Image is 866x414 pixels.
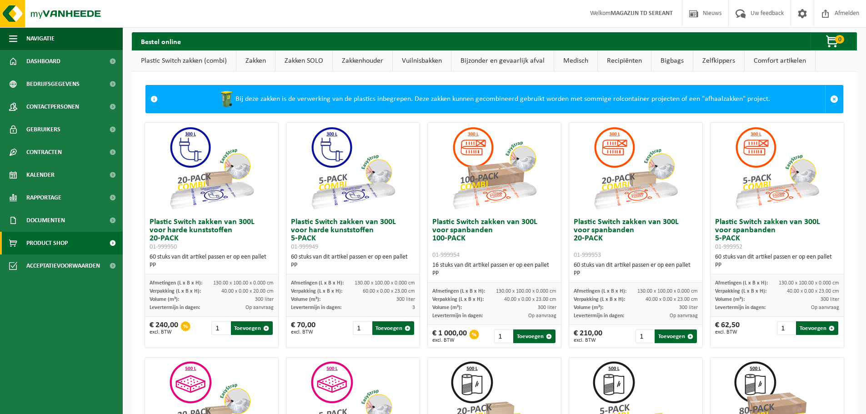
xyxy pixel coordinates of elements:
h3: Plastic Switch zakken van 300L voor harde kunststoffen 20-PACK [150,218,274,251]
div: Bij deze zakken is de verwerking van de plastics inbegrepen. Deze zakken kunnen gecombineerd gebr... [162,85,825,113]
span: Documenten [26,209,65,232]
input: 1 [636,329,654,343]
img: 01-999954 [449,123,540,214]
span: Verpakking (L x B x H): [432,297,484,302]
h3: Plastic Switch zakken van 300L voor spanbanden 20-PACK [574,218,698,259]
span: excl. BTW [150,329,178,335]
img: 01-999950 [166,123,257,214]
span: 01-999954 [432,252,460,259]
span: Volume (m³): [150,297,179,302]
div: € 1 000,00 [432,329,467,343]
span: 300 liter [821,297,839,302]
img: WB-0240-HPE-GN-50.png [217,90,235,108]
span: Contactpersonen [26,95,79,118]
img: 01-999952 [731,123,822,214]
div: € 70,00 [291,321,315,335]
span: Contracten [26,141,62,164]
div: 60 stuks van dit artikel passen er op een pallet [150,253,274,269]
span: Volume (m³): [715,297,745,302]
span: 40.00 x 0.00 x 23.00 cm [504,297,556,302]
span: 130.00 x 100.00 x 0.000 cm [637,289,698,294]
h3: Plastic Switch zakken van 300L voor spanbanden 100-PACK [432,218,556,259]
div: PP [715,261,839,269]
input: 1 [494,329,512,343]
input: 1 [211,321,230,335]
span: Levertermijn in dagen: [291,305,341,310]
span: Rapportage [26,186,61,209]
span: 40.00 x 0.00 x 20.00 cm [221,289,274,294]
span: Acceptatievoorwaarden [26,254,100,277]
button: Toevoegen [372,321,415,335]
span: Dashboard [26,50,60,73]
div: 60 stuks van dit artikel passen er op een pallet [291,253,415,269]
strong: MAGAZIJN TD SEREANT [611,10,673,17]
span: Op aanvraag [245,305,274,310]
span: 01-999952 [715,244,742,250]
span: Afmetingen (L x B x H): [291,280,344,286]
a: Zakken [236,50,275,71]
div: PP [574,269,698,278]
span: Op aanvraag [811,305,839,310]
button: Toevoegen [513,329,556,343]
span: Volume (m³): [432,305,462,310]
span: 130.00 x 100.00 x 0.000 cm [779,280,839,286]
span: 300 liter [255,297,274,302]
div: PP [432,269,556,278]
span: Volume (m³): [291,297,320,302]
span: Levertermijn in dagen: [715,305,766,310]
span: Afmetingen (L x B x H): [715,280,768,286]
span: 01-999953 [574,252,601,259]
span: 01-999949 [291,244,318,250]
span: Levertermijn in dagen: [432,313,483,319]
span: excl. BTW [715,329,740,335]
span: Verpakking (L x B x H): [291,289,342,294]
button: Toevoegen [231,321,273,335]
span: excl. BTW [574,338,602,343]
input: 1 [777,321,795,335]
img: 01-999949 [307,123,398,214]
span: Bedrijfsgegevens [26,73,80,95]
div: 60 stuks van dit artikel passen er op een pallet [574,261,698,278]
span: 0 [835,35,844,44]
span: Op aanvraag [528,313,556,319]
div: € 62,50 [715,321,740,335]
div: 60 stuks van dit artikel passen er op een pallet [715,253,839,269]
div: PP [150,261,274,269]
span: Levertermijn in dagen: [574,313,624,319]
span: 40.00 x 0.00 x 23.00 cm [646,297,698,302]
span: 40.00 x 0.00 x 23.00 cm [787,289,839,294]
button: Toevoegen [796,321,838,335]
span: Kalender [26,164,55,186]
span: Verpakking (L x B x H): [150,289,201,294]
span: 300 liter [396,297,415,302]
span: excl. BTW [291,329,315,335]
a: Vuilnisbakken [393,50,451,71]
a: Zakken SOLO [275,50,332,71]
span: 130.00 x 100.00 x 0.000 cm [496,289,556,294]
span: Verpakking (L x B x H): [574,297,625,302]
span: Product Shop [26,232,68,254]
span: Op aanvraag [670,313,698,319]
a: Recipiënten [598,50,651,71]
a: Zakkenhouder [333,50,392,71]
span: 3 [412,305,415,310]
div: € 240,00 [150,321,178,335]
span: 01-999950 [150,244,177,250]
a: Sluit melding [825,85,843,113]
span: Levertermijn in dagen: [150,305,200,310]
button: 0 [811,32,856,50]
span: Gebruikers [26,118,60,141]
a: Bijzonder en gevaarlijk afval [451,50,554,71]
span: Navigatie [26,27,55,50]
span: Verpakking (L x B x H): [715,289,766,294]
span: 300 liter [679,305,698,310]
img: 01-999953 [590,123,681,214]
h2: Bestel online [132,32,190,50]
div: € 210,00 [574,329,602,343]
a: Zelfkippers [693,50,744,71]
input: 1 [353,321,371,335]
span: 130.00 x 100.00 x 0.000 cm [355,280,415,286]
span: 300 liter [538,305,556,310]
span: Afmetingen (L x B x H): [150,280,202,286]
span: 60.00 x 0.00 x 23.00 cm [363,289,415,294]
